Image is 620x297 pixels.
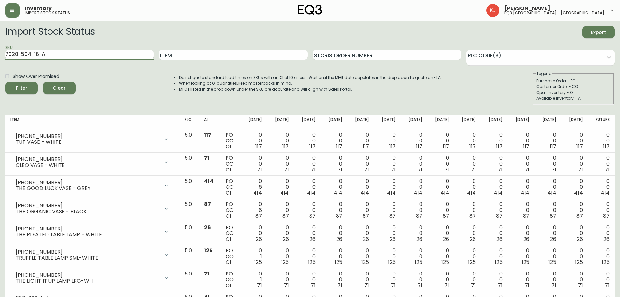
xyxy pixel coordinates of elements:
[272,225,289,242] div: 0 0
[389,212,396,220] span: 87
[16,84,27,92] div: Filter
[523,235,530,243] span: 26
[226,178,236,196] div: PO CO
[364,166,369,173] span: 71
[16,272,160,278] div: [PHONE_NUMBER]
[498,282,503,289] span: 71
[299,155,315,173] div: 0 0
[513,155,529,173] div: 0 0
[226,201,236,219] div: PO CO
[363,235,369,243] span: 26
[540,132,556,150] div: 0 0
[575,259,583,266] span: 125
[567,248,583,265] div: 0 0
[486,4,499,17] img: 24a625d34e264d2520941288c4a55f8e
[587,28,610,37] span: Export
[204,247,213,254] span: 125
[226,248,236,265] div: PO CO
[418,166,422,173] span: 71
[504,11,604,15] h5: eq3 [GEOGRAPHIC_DATA] - [GEOGRAPHIC_DATA]
[486,155,503,173] div: 0 0
[179,75,442,81] li: Do not quote standard lead times on SKUs with an OI of 10 or less. Wait until the MFG date popula...
[540,248,556,265] div: 0 0
[508,115,534,129] th: [DATE]
[298,5,322,15] img: logo
[246,225,262,242] div: 0 0
[513,271,529,289] div: 0 0
[353,248,369,265] div: 0 0
[336,235,342,243] span: 26
[226,166,231,173] span: OI
[443,212,449,220] span: 87
[494,189,503,197] span: 414
[226,189,231,197] span: OI
[307,189,316,197] span: 414
[204,177,213,185] span: 414
[43,82,76,94] button: Clear
[360,189,369,197] span: 414
[353,225,369,242] div: 0 0
[440,189,449,197] span: 414
[469,143,476,150] span: 117
[406,178,422,196] div: 0 0
[246,271,262,289] div: 0 1
[13,73,59,80] span: Show Over Promised
[272,201,289,219] div: 0 0
[496,143,503,150] span: 117
[226,212,231,220] span: OI
[16,226,160,232] div: [PHONE_NUMBER]
[593,132,610,150] div: 0 0
[414,189,422,197] span: 414
[299,248,315,265] div: 0 0
[513,248,529,265] div: 0 0
[468,259,476,266] span: 125
[536,78,611,84] div: Purchase Order - PO
[379,201,396,219] div: 0 0
[309,143,316,150] span: 117
[521,189,530,197] span: 414
[16,278,160,284] div: THE LIGHT IT UP LAMP LRG-WH
[603,143,610,150] span: 117
[593,155,610,173] div: 0 0
[460,132,476,150] div: 0 0
[226,235,231,243] span: OI
[353,178,369,196] div: 0 0
[605,166,610,173] span: 71
[326,178,342,196] div: 0 0
[326,248,342,265] div: 0 0
[326,155,342,173] div: 0 0
[326,132,342,150] div: 0 0
[525,282,530,289] span: 71
[299,132,315,150] div: 0 0
[536,96,611,101] div: Available Inventory - AI
[540,201,556,219] div: 0 0
[548,259,556,266] span: 125
[603,212,610,220] span: 87
[281,259,289,266] span: 125
[311,282,316,289] span: 71
[272,178,289,196] div: 0 0
[226,282,231,289] span: OI
[353,201,369,219] div: 0 0
[226,155,236,173] div: PO CO
[406,201,422,219] div: 0 0
[253,189,262,197] span: 414
[486,225,503,242] div: 0 0
[282,212,289,220] span: 87
[204,200,211,208] span: 87
[578,282,583,289] span: 71
[361,259,369,266] span: 125
[326,225,342,242] div: 0 0
[593,201,610,219] div: 0 0
[25,6,52,11] span: Inventory
[460,225,476,242] div: 0 0
[299,225,315,242] div: 0 0
[496,235,503,243] span: 26
[576,143,583,150] span: 117
[16,249,160,255] div: [PHONE_NUMBER]
[433,248,449,265] div: 0 0
[5,82,38,94] button: Filter
[379,225,396,242] div: 0 0
[204,224,211,231] span: 26
[498,166,503,173] span: 71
